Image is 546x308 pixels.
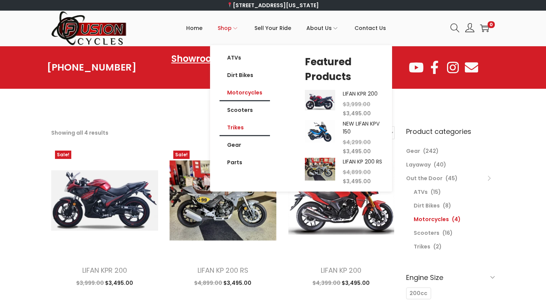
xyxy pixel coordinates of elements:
h6: Engine Size [406,269,495,286]
a: 0 [480,24,489,33]
a: Scooters [220,101,270,119]
img: Woostify retina logo [51,11,127,46]
span: 4,899.00 [343,168,371,176]
a: Contact Us [355,11,386,45]
a: Gear [406,147,420,155]
span: (45) [446,174,458,182]
img: Product Image [305,120,335,143]
p: Showing all 4 results [51,127,108,138]
a: Motorcycles [414,215,449,223]
a: ATVs [220,49,270,66]
span: 3,495.00 [343,148,371,155]
span: Sell Your Ride [254,19,291,38]
a: Dirt Bikes [220,66,270,84]
nav: Primary navigation [127,11,445,45]
h6: Product categories [406,126,495,137]
nav: Menu [220,49,270,171]
span: 3,999.00 [76,279,104,287]
a: Scooters [414,229,439,237]
a: LIFAN KPR 200 [343,90,378,97]
img: Product Image [305,158,335,181]
span: Home [186,19,202,38]
a: Out the Door [406,174,442,182]
a: [PHONE_NUMBER] [47,62,136,73]
span: About Us [306,19,332,38]
a: Trikes [414,243,430,250]
span: 3,999.00 [343,101,370,108]
a: Showroom [164,50,228,68]
a: [STREET_ADDRESS][US_STATE] [227,2,319,9]
span: $ [342,279,345,287]
a: Layaway [406,161,431,168]
span: $ [312,279,316,287]
a: Gear [220,136,270,154]
a: ATVs [414,188,428,196]
a: Dirt Bikes [414,202,440,209]
a: Home [186,11,202,45]
span: 3,495.00 [343,178,371,185]
span: $ [343,138,346,146]
h5: Featured Products [305,55,383,84]
span: 3,495.00 [342,279,370,287]
span: (8) [443,202,451,209]
span: 3,495.00 [105,279,133,287]
span: $ [343,110,346,117]
span: $ [105,279,108,287]
span: $ [343,178,346,185]
span: 3,495.00 [343,110,371,117]
span: $ [343,101,346,108]
span: (16) [442,229,453,237]
span: 4,899.00 [194,279,222,287]
a: LIFAN KPR 200 [82,266,127,275]
span: $ [343,148,346,155]
span: $ [76,279,80,287]
a: LIFAN KP 200 RS [343,158,382,165]
nav: Menu [136,50,408,85]
span: (4) [452,215,461,223]
a: Motorcycles [220,84,270,101]
a: About Us [306,11,339,45]
img: Product Image [305,90,335,110]
a: LIFAN KP 200 RS [198,266,248,275]
span: 4,399.00 [312,279,340,287]
span: Shop [218,19,232,38]
span: (242) [423,147,439,155]
img: 📍 [227,2,232,8]
span: (15) [431,188,441,196]
a: Shop [218,11,239,45]
span: Contact Us [355,19,386,38]
a: LIFAN KP 200 [321,266,361,275]
span: $ [343,168,346,176]
span: 200cc [409,289,427,297]
span: 3,495.00 [223,279,251,287]
a: Trikes [220,119,270,136]
span: $ [223,279,227,287]
span: $ [194,279,198,287]
a: Parts [220,154,270,171]
span: (2) [433,243,442,250]
span: 4,299.00 [343,138,371,146]
a: NEW LIFAN KPV 150 [343,120,380,135]
a: Sell Your Ride [254,11,291,45]
span: (40) [434,161,446,168]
